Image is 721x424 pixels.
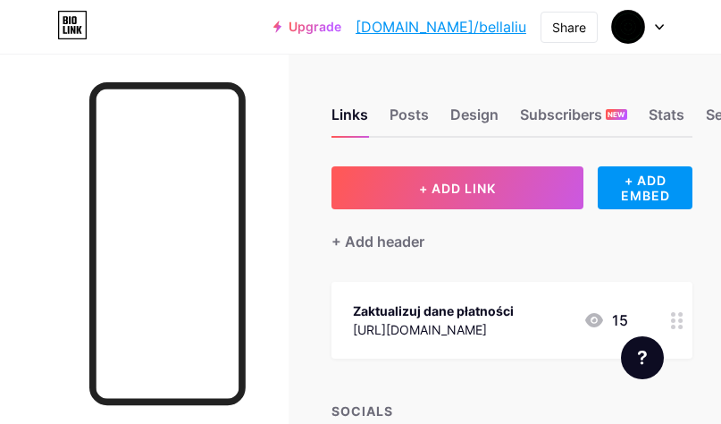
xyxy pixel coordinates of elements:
div: Posts [390,104,429,136]
div: + Add header [331,231,424,252]
div: Zaktualizuj dane płatności [353,301,514,320]
div: [URL][DOMAIN_NAME] [353,320,514,339]
div: Share [552,18,586,37]
div: Subscribers [520,104,627,136]
span: + ADD LINK [419,181,496,196]
img: Bellali Unkown [611,10,645,44]
div: SOCIALS [331,402,692,420]
div: Stats [649,104,684,136]
div: + ADD EMBED [598,166,692,209]
div: Design [450,104,499,136]
span: NEW [608,109,625,120]
a: Upgrade [273,20,341,34]
a: [DOMAIN_NAME]/bellaliu [356,16,526,38]
div: Links [331,104,368,136]
div: 15 [583,310,628,331]
button: + ADD LINK [331,166,583,209]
